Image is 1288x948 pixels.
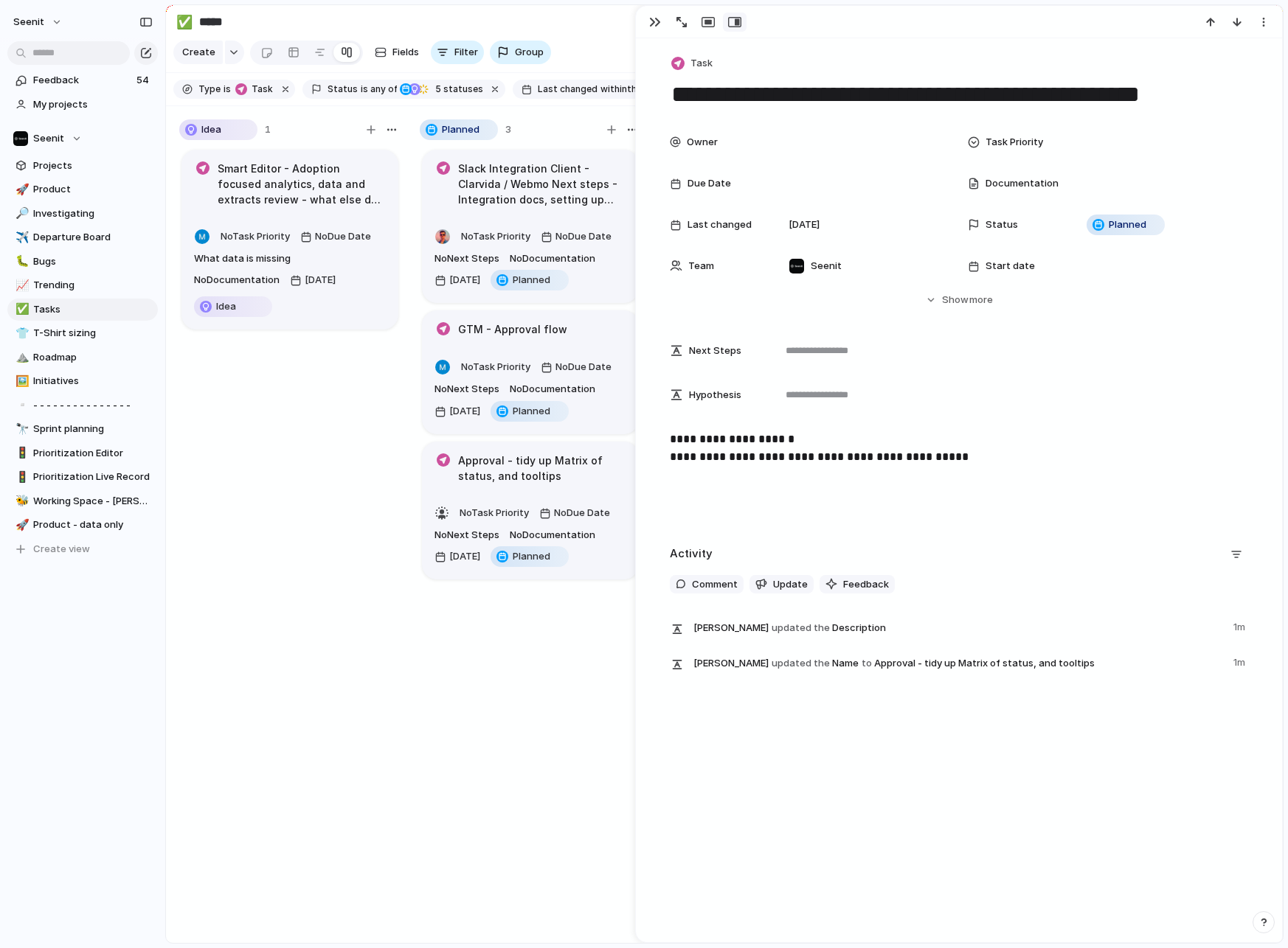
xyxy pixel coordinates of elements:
[7,346,158,369] a: ⛰️Roadmap
[368,83,397,96] span: any of
[422,310,639,434] div: GTM - Approval flowNoTask PriorityNoDue DateNoNext StepsNoDocumentation[DATE]Planned
[33,182,153,197] span: Product
[33,470,153,484] span: Prioritization Live Record
[693,652,1225,673] span: Name Approval - tidy up Matrix of status, and tooltips
[297,225,375,248] button: NoDue Date
[431,83,483,96] span: statuses
[487,400,572,423] button: Planned
[7,490,158,512] a: 🐝Working Space - [PERSON_NAME]
[173,10,196,34] button: ✅
[431,268,484,292] button: [DATE]
[33,374,153,388] span: Initiatives
[442,122,479,137] span: Planned
[15,421,26,438] div: 🔭
[15,373,26,390] div: 🖼️
[789,217,820,232] span: [DATE]
[15,277,26,294] div: 📈
[7,299,158,321] a: ✅Tasks
[7,203,158,225] div: 🔎Investigating
[689,344,741,358] span: Next Steps
[986,259,1035,273] span: Start date
[7,155,158,177] a: Projects
[15,253,26,270] div: 🐛
[315,229,371,244] span: No Due Date
[13,446,28,461] button: 🚦
[247,83,273,96] span: Task
[194,273,280,287] span: No Documentation
[7,274,158,296] a: 📈Trending
[460,506,529,518] span: No Task Priority
[689,388,741,402] span: Hypothesis
[513,549,550,564] span: Planned
[457,225,534,248] button: NoTask Priority
[265,122,271,137] span: 1
[13,302,28,317] button: ✅
[537,355,615,379] button: NoDue Date
[668,53,717,74] button: Task
[15,445,26,461] div: 🚦
[33,158,153,173] span: Projects
[13,230,28,245] button: ✈️
[7,322,158,344] a: 👕T-Shirt sizing
[136,73,152,88] span: 54
[33,254,153,269] span: Bugs
[13,278,28,293] button: 📈
[7,178,158,201] a: 🚀Product
[194,251,291,266] span: What data is missing
[670,575,744,594] button: Comment
[33,206,153,221] span: Investigating
[600,83,642,96] span: within the
[505,122,511,137] span: 3
[490,41,551,64] button: Group
[458,453,626,484] h1: Approval - tidy up Matrix of status, and tooltips
[7,69,158,91] a: Feedback54
[1233,617,1248,635] span: 1m
[7,442,158,464] a: 🚦Prioritization Editor
[13,470,28,484] button: 🚦
[688,259,714,273] span: Team
[538,83,598,96] span: Last changed
[555,229,612,244] span: No Due Date
[7,370,158,392] div: 🖼️Initiatives
[693,621,769,635] span: [PERSON_NAME]
[687,135,718,150] span: Owner
[13,398,28,413] button: ▫️
[15,181,26,198] div: 🚀
[358,81,400,97] button: isany of
[7,94,158,116] a: My projects
[513,404,550,419] span: Planned
[181,150,398,330] div: Smart Editor - Adoption focused analytics, data and extracts review - what else do we needNoTask ...
[198,83,221,96] span: Type
[15,301,26,318] div: ✅
[13,206,28,221] button: 🔎
[217,225,294,248] button: NoTask Priority
[15,325,26,342] div: 👕
[33,73,132,88] span: Feedback
[7,226,158,248] div: ✈️Departure Board
[232,81,276,97] button: Task
[513,273,550,287] span: Planned
[392,45,419,60] span: Fields
[434,251,499,266] span: No Next Steps
[457,355,534,379] button: NoTask Priority
[33,542,90,557] span: Create view
[7,514,158,536] a: 🚀Product - data only
[458,321,567,338] h1: GTM - Approval flow
[749,575,814,594] button: Update
[772,621,830,635] span: updated the
[487,545,572,568] button: Planned
[7,538,158,560] button: Create view
[820,575,895,594] button: Feedback
[693,656,769,671] span: [PERSON_NAME]
[224,83,231,96] span: is
[15,397,26,414] div: ▫️
[13,350,28,365] button: ⛰️
[434,528,499,543] span: No Next Steps
[33,398,153,413] span: - - - - - - - - - - - - - - -
[33,517,153,532] span: Product - data only
[431,545,484,568] button: [DATE]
